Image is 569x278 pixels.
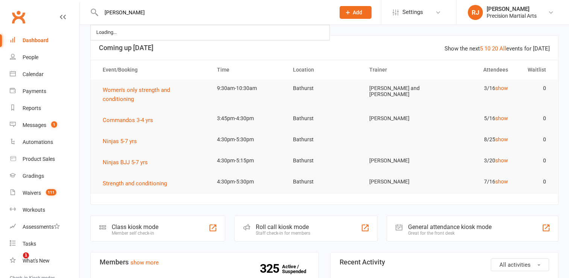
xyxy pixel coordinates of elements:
[492,45,498,52] a: 20
[10,83,79,100] a: Payments
[112,231,158,236] div: Member self check-in
[402,4,423,21] span: Settings
[439,79,515,97] td: 3/16
[23,252,29,258] span: 1
[10,117,79,134] a: Messages 1
[103,179,172,188] button: Strength and conditioning
[23,207,45,213] div: Workouts
[99,44,550,52] h3: Coming up [DATE]
[495,115,508,121] a: show
[8,252,26,270] iframe: Intercom live chat
[515,60,553,79] th: Waitlist
[51,121,57,128] span: 1
[10,168,79,185] a: Gradings
[515,79,553,97] td: 0
[363,79,439,103] td: [PERSON_NAME] and [PERSON_NAME]
[210,60,287,79] th: Time
[515,110,553,127] td: 0
[23,139,53,145] div: Automations
[23,156,55,162] div: Product Sales
[286,152,363,170] td: Bathurst
[260,263,282,274] strong: 325
[484,45,490,52] a: 10
[495,85,508,91] a: show
[10,66,79,83] a: Calendar
[286,79,363,97] td: Bathurst
[439,173,515,191] td: 7/16
[210,79,287,97] td: 9:30am-10:30am
[99,7,330,18] input: Search...
[286,60,363,79] th: Location
[10,100,79,117] a: Reports
[487,6,537,12] div: [PERSON_NAME]
[286,131,363,148] td: Bathurst
[94,27,119,38] div: Loading...
[46,189,56,196] span: 111
[468,5,483,20] div: RJ
[340,258,549,266] h3: Recent Activity
[495,157,508,163] a: show
[10,32,79,49] a: Dashboard
[130,259,159,266] a: show more
[363,110,439,127] td: [PERSON_NAME]
[23,71,44,77] div: Calendar
[103,87,170,102] span: Women's only strength and conditioning
[495,179,508,185] a: show
[23,88,46,94] div: Payments
[340,6,372,19] button: Add
[103,117,153,124] span: Commandos 3-4 yrs
[23,122,46,128] div: Messages
[23,241,36,247] div: Tasks
[491,258,549,271] button: All activities
[515,173,553,191] td: 0
[23,258,50,264] div: What's New
[103,86,203,104] button: Women's only strength and conditioning
[10,218,79,235] a: Assessments
[480,45,483,52] a: 5
[23,105,41,111] div: Reports
[363,173,439,191] td: [PERSON_NAME]
[23,173,44,179] div: Gradings
[439,131,515,148] td: 8/25
[10,235,79,252] a: Tasks
[515,131,553,148] td: 0
[363,152,439,170] td: [PERSON_NAME]
[408,223,492,231] div: General attendance kiosk mode
[499,45,506,52] a: All
[210,152,287,170] td: 4:30pm-5:15pm
[103,138,137,145] span: Ninjas 5-7 yrs
[353,9,362,15] span: Add
[363,60,439,79] th: Trainer
[100,258,310,266] h3: Members
[103,159,148,166] span: Ninjas BJJ 5-7 yrs
[210,110,287,127] td: 3:45pm-4:30pm
[10,134,79,151] a: Automations
[103,158,153,167] button: Ninjas BJJ 5-7 yrs
[495,136,508,142] a: show
[10,202,79,218] a: Workouts
[286,110,363,127] td: Bathurst
[23,37,49,43] div: Dashboard
[210,131,287,148] td: 4:30pm-5:30pm
[10,49,79,66] a: People
[10,252,79,269] a: What's New
[286,173,363,191] td: Bathurst
[103,137,142,146] button: Ninjas 5-7 yrs
[9,8,28,26] a: Clubworx
[439,60,515,79] th: Attendees
[23,54,38,60] div: People
[23,190,41,196] div: Waivers
[96,60,210,79] th: Event/Booking
[487,12,537,19] div: Precision Martial Arts
[103,180,167,187] span: Strength and conditioning
[10,151,79,168] a: Product Sales
[10,185,79,202] a: Waivers 111
[499,261,531,268] span: All activities
[408,231,492,236] div: Great for the front desk
[103,116,158,125] button: Commandos 3-4 yrs
[439,152,515,170] td: 3/20
[515,152,553,170] td: 0
[210,173,287,191] td: 4:30pm-5:30pm
[256,223,310,231] div: Roll call kiosk mode
[445,44,550,53] div: Show the next events for [DATE]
